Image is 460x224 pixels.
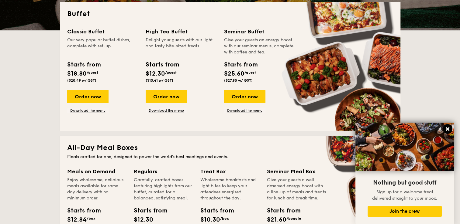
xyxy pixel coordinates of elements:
[146,108,187,113] a: Download the menu
[146,60,179,69] div: Starts from
[67,143,393,153] h2: All-Day Meal Boxes
[67,27,138,36] div: Classic Buffet
[372,189,437,201] span: Sign up for a welcome treat delivered straight to your inbox.
[67,60,100,69] div: Starts from
[67,177,126,201] div: Enjoy wholesome, delicious meals available for same-day delivery with no minimum order.
[67,37,138,55] div: Our very popular buffet dishes, complete with set-up.
[146,37,217,55] div: Delight your guests with our light and tasty bite-sized treats.
[165,70,177,75] span: /guest
[67,167,126,176] div: Meals on Demand
[146,90,187,103] div: Order now
[134,206,161,215] div: Starts from
[286,216,301,221] span: /bundle
[67,70,87,77] span: $18.80
[224,78,253,83] span: ($27.90 w/ GST)
[267,167,326,176] div: Seminar Meal Box
[87,70,98,75] span: /guest
[146,78,173,83] span: ($13.41 w/ GST)
[224,90,265,103] div: Order now
[67,90,109,103] div: Order now
[368,206,442,217] button: Join the crew
[224,70,244,77] span: $25.60
[224,60,257,69] div: Starts from
[355,123,454,171] img: DSC07876-Edit02-Large.jpeg
[224,108,265,113] a: Download the menu
[267,177,326,201] div: Give your guests a well-deserved energy boost with a line-up of meals and treats for lunch and br...
[146,27,217,36] div: High Tea Buffet
[134,167,193,176] div: Regulars
[267,206,294,215] div: Starts from
[134,177,193,201] div: Carefully-crafted boxes featuring highlights from our buffet, curated for a balanced, satisfying ...
[134,216,153,223] span: $12.30
[220,216,229,221] span: /box
[67,216,87,223] span: $12.84
[67,78,96,83] span: ($20.49 w/ GST)
[200,216,220,223] span: $10.30
[224,37,295,55] div: Give your guests an energy boost with our seminar menus, complete with coffee and tea.
[224,27,295,36] div: Seminar Buffet
[67,154,393,160] div: Meals crafted for one, designed to power the world's best meetings and events.
[267,216,286,223] span: $21.60
[200,167,260,176] div: Treat Box
[87,216,95,221] span: /box
[67,9,393,19] h2: Buffet
[200,177,260,201] div: Wholesome breakfasts and light bites to keep your attendees energised throughout the day.
[244,70,256,75] span: /guest
[67,206,95,215] div: Starts from
[67,108,109,113] a: Download the menu
[373,179,436,186] span: Nothing but good stuff
[200,206,228,215] div: Starts from
[443,124,452,134] button: Close
[146,70,165,77] span: $12.30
